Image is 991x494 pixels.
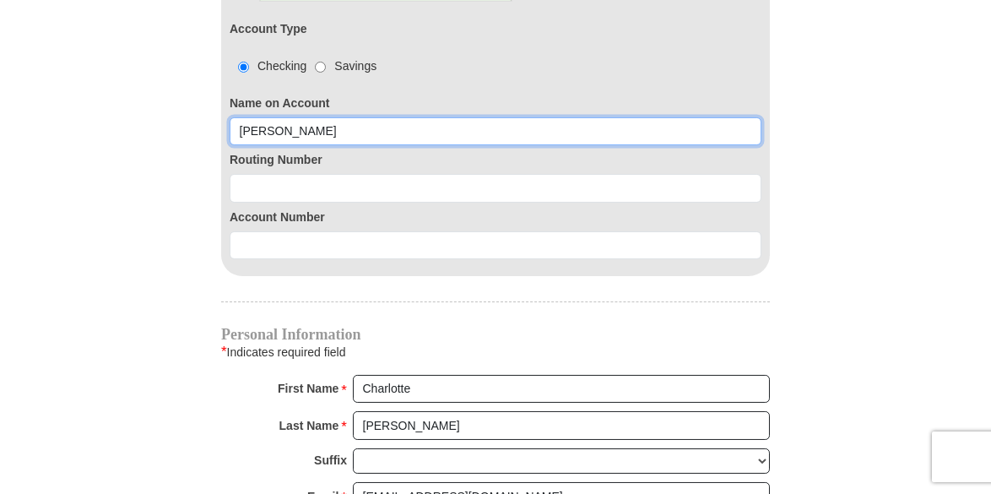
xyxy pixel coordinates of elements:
div: Checking Savings [230,57,376,74]
h4: Personal Information [221,328,770,341]
strong: First Name [278,377,338,400]
strong: Last Name [279,414,339,437]
label: Account Number [230,209,761,225]
label: Account Type [230,20,307,37]
strong: Suffix [314,448,347,472]
label: Name on Account [230,95,761,111]
div: Indicates required field [221,342,770,362]
label: Routing Number [230,151,761,168]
